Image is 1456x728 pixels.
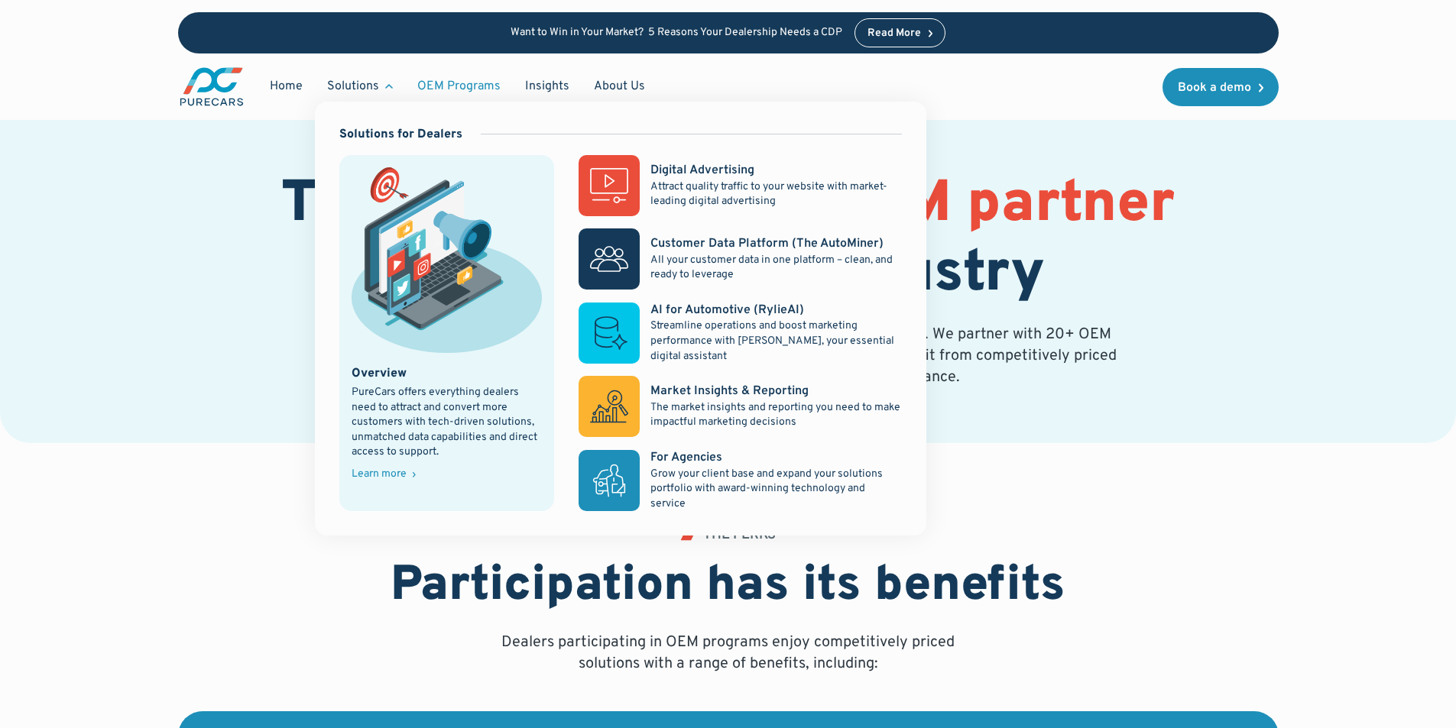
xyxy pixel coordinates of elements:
div: PureCars offers everything dealers need to attract and convert more customers with tech-driven so... [352,385,543,460]
div: Solutions [315,72,405,101]
a: Home [258,72,315,101]
p: Want to Win in Your Market? 5 Reasons Your Dealership Needs a CDP [511,27,842,40]
div: THE PERKS [703,529,776,542]
nav: Solutions [315,102,926,536]
a: Insights [513,72,582,101]
div: Book a demo [1178,82,1251,94]
div: For Agencies [650,449,722,466]
a: For AgenciesGrow your client base and expand your solutions portfolio with award-winning technolo... [579,449,901,511]
a: AI for Automotive (RylieAI)Streamline operations and boost marketing performance with [PERSON_NAM... [579,302,901,364]
a: Book a demo [1163,68,1279,106]
div: Solutions for Dealers [339,126,462,143]
div: Read More [867,28,921,39]
div: AI for Automotive (RylieAI) [650,302,804,319]
a: Customer Data Platform (The AutoMiner)All your customer data in one platform – clean, and ready t... [579,228,901,290]
p: Grow your client base and expand your solutions portfolio with award-winning technology and service [650,467,901,512]
div: Customer Data Platform (The AutoMiner) [650,235,884,252]
p: Attract quality traffic to your website with market-leading digital advertising [650,180,901,209]
h1: The most extensive in the industry [178,171,1279,310]
p: All your customer data in one platform – clean, and ready to leverage [650,253,901,283]
div: Market Insights & Reporting [650,383,809,400]
img: marketing illustration showing social media channels and campaigns [352,167,543,352]
p: The market insights and reporting you need to make impactful marketing decisions [650,400,901,430]
a: About Us [582,72,657,101]
a: Market Insights & ReportingThe market insights and reporting you need to make impactful marketing... [579,376,901,437]
div: Overview [352,365,407,382]
div: Learn more [352,469,407,480]
p: Streamline operations and boost marketing performance with [PERSON_NAME], your essential digital ... [650,319,901,364]
img: purecars logo [178,66,245,108]
a: main [178,66,245,108]
div: Digital Advertising [650,162,754,179]
h2: Participation has its benefits [391,558,1065,616]
div: Solutions [327,78,379,95]
a: OEM Programs [405,72,513,101]
a: Read More [854,18,946,47]
a: Digital AdvertisingAttract quality traffic to your website with market-leading digital advertising [579,155,901,216]
a: marketing illustration showing social media channels and campaignsOverviewPureCars offers everyth... [339,155,555,511]
p: Dealers participating in OEM programs enjoy competitively priced solutions with a range of benefi... [496,632,961,675]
